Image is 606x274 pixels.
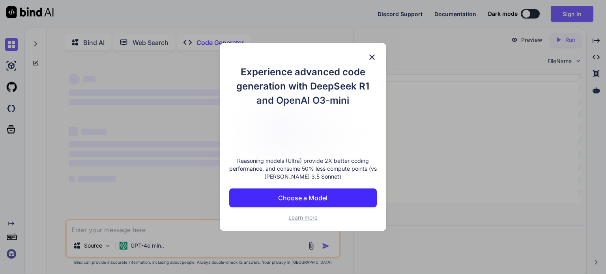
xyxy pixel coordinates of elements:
[288,214,318,221] span: Learn more
[278,193,327,203] p: Choose a Model
[367,52,377,62] img: close
[252,116,354,149] img: bind logo
[229,65,377,108] h1: Experience advanced code generation with DeepSeek R1 and OpenAI O3-mini
[229,157,377,181] p: Reasoning models (Ultra) provide 2X better coding performance, and consume 50% less compute point...
[229,188,377,207] button: Choose a Model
